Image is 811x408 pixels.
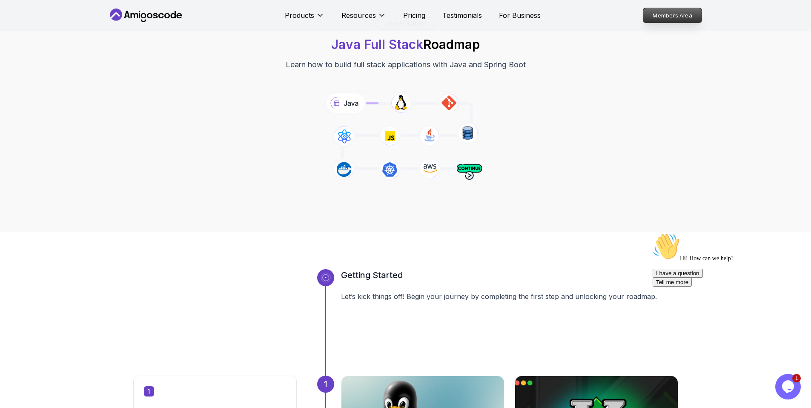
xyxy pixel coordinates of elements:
[643,8,702,23] p: Members Area
[3,3,31,31] img: :wave:
[331,37,480,52] h1: Roadmap
[285,10,314,20] p: Products
[499,10,541,20] a: For Business
[144,386,154,397] span: 1
[403,10,425,20] a: Pricing
[341,269,678,281] h3: Getting Started
[341,10,386,27] button: Resources
[649,230,802,370] iframe: chat widget
[3,48,43,57] button: Tell me more
[285,10,324,27] button: Products
[3,39,54,48] button: I have a question
[642,8,702,23] a: Members Area
[341,291,678,302] p: Let’s kick things off! Begin your journey by completing the first step and unlocking your roadmap.
[775,374,802,399] iframe: chat widget
[331,37,423,52] span: Java Full Stack
[341,10,376,20] p: Resources
[286,59,526,71] p: Learn how to build full stack applications with Java and Spring Boot
[317,376,334,393] div: 1
[3,26,84,32] span: Hi! How can we help?
[3,3,157,57] div: 👋Hi! How can we help?I have a questionTell me more
[442,10,482,20] a: Testimonials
